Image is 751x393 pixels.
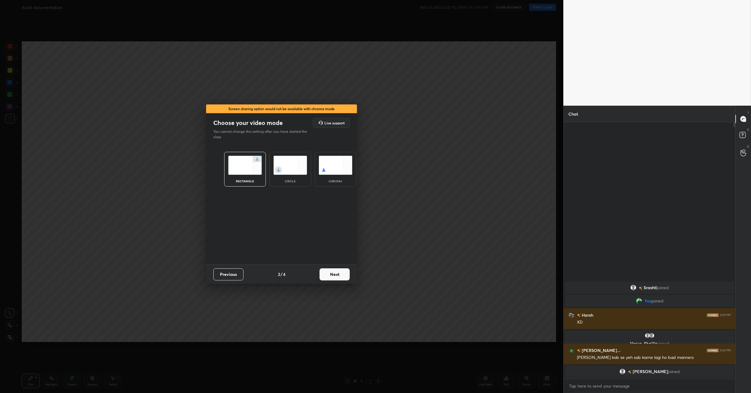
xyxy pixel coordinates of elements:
[747,144,749,149] p: G
[619,369,625,375] img: default.png
[568,347,574,353] img: f90d4b9ded47427eaad53f4e22506219.png
[747,110,749,115] p: T
[639,286,642,290] img: no-rating-badge.077c3623.svg
[644,299,651,303] span: You
[320,268,350,280] button: Next
[213,268,243,280] button: Previous
[747,127,749,132] p: D
[278,271,280,277] h4: 2
[657,285,669,290] span: joined
[577,319,731,325] div: XD
[707,349,719,352] img: iconic-dark.1390631f.png
[720,349,731,352] div: 3:03 PM
[577,314,581,317] img: no-rating-badge.077c3623.svg
[564,106,583,122] p: Chat
[206,104,357,113] div: Screen sharing option would not be available with chroma mode
[319,156,352,175] img: chromaScreenIcon.c19ab0a0.svg
[273,156,307,175] img: circleScreenIcon.acc0effb.svg
[581,312,593,318] h6: Harsh
[569,341,730,346] p: Varun, Shailja
[644,285,657,290] span: Srashti
[283,271,285,277] h4: 4
[644,333,651,339] img: default.png
[628,370,632,374] img: no-rating-badge.077c3623.svg
[323,180,348,183] div: chroma
[581,347,621,353] h6: [PERSON_NAME]...
[568,312,574,318] img: 1b35794731b84562a3a543853852d57b.jpg
[281,271,282,277] h4: /
[577,349,581,352] img: no-rating-badge.077c3623.svg
[649,333,655,339] img: default.png
[630,285,636,291] img: default.png
[564,280,736,379] div: grid
[651,299,663,303] span: joined
[636,298,642,304] img: 34c2f5a4dc334ab99cba7f7ce517d6b6.jpg
[228,156,262,175] img: normalScreenIcon.ae25ed63.svg
[720,313,731,317] div: 3:03 PM
[278,180,302,183] div: circle
[633,369,668,374] span: [PERSON_NAME]
[213,119,283,127] h2: Choose your video mode
[707,313,719,317] img: iconic-dark.1390631f.png
[577,355,731,361] div: [PERSON_NAME] kab se yeh sab karne lagi ho bad manners
[668,369,680,374] span: joined
[657,340,669,346] span: joined
[213,129,311,140] p: You cannot change this setting after you have started the class
[233,180,257,183] div: rectangle
[324,121,345,125] h5: Live support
